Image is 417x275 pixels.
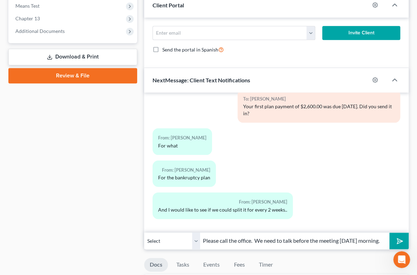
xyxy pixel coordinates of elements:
[162,47,218,53] span: Send the portal in Spanish
[153,77,250,83] span: NextMessage: Client Text Notifications
[8,49,137,65] a: Download & Print
[243,95,395,103] div: To: [PERSON_NAME]
[253,258,278,271] a: Timer
[158,174,210,181] div: For the bankruptcy plan
[322,26,400,40] button: Invite Client
[158,206,287,213] div: And I would like to see if we could split it for every 2 weeks..
[15,3,40,9] span: Means Test
[210,3,224,16] button: Collapse window
[153,26,307,40] input: Enter email
[228,258,250,271] a: Fees
[224,3,236,15] div: Close
[243,103,395,117] div: Your first plan payment of $2,600.00 was due [DATE]. Did you send it in?
[15,15,40,21] span: Chapter 13
[158,142,206,149] div: For what
[158,198,287,206] div: From: [PERSON_NAME]
[15,28,65,34] span: Additional Documents
[8,68,137,83] a: Review & File
[171,258,195,271] a: Tasks
[393,251,410,268] iframe: Intercom live chat
[144,258,168,271] a: Docs
[198,258,225,271] a: Events
[158,134,206,142] div: From: [PERSON_NAME]
[158,166,210,174] div: From: [PERSON_NAME]
[5,3,18,16] button: go back
[153,2,184,8] span: Client Portal
[200,232,389,249] input: Say something...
